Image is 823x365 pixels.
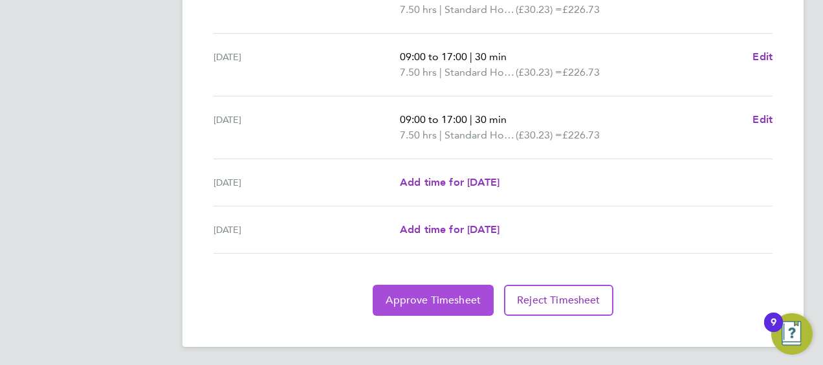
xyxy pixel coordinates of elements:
[400,129,437,141] span: 7.50 hrs
[470,50,472,63] span: |
[400,223,499,236] span: Add time for [DATE]
[373,285,494,316] button: Approve Timesheet
[214,175,400,190] div: [DATE]
[504,285,613,316] button: Reject Timesheet
[400,113,467,126] span: 09:00 to 17:00
[439,129,442,141] span: |
[400,175,499,190] a: Add time for [DATE]
[475,50,507,63] span: 30 min
[444,127,516,143] span: Standard Hourly
[562,129,600,141] span: £226.73
[214,112,400,143] div: [DATE]
[752,112,773,127] a: Edit
[214,49,400,80] div: [DATE]
[771,322,776,339] div: 9
[214,222,400,238] div: [DATE]
[470,113,472,126] span: |
[444,65,516,80] span: Standard Hourly
[752,50,773,63] span: Edit
[516,66,562,78] span: (£30.23) =
[771,313,813,355] button: Open Resource Center, 9 new notifications
[752,113,773,126] span: Edit
[400,66,437,78] span: 7.50 hrs
[400,176,499,188] span: Add time for [DATE]
[439,3,442,16] span: |
[562,66,600,78] span: £226.73
[400,3,437,16] span: 7.50 hrs
[475,113,507,126] span: 30 min
[386,294,481,307] span: Approve Timesheet
[516,129,562,141] span: (£30.23) =
[562,3,600,16] span: £226.73
[516,3,562,16] span: (£30.23) =
[444,2,516,17] span: Standard Hourly
[439,66,442,78] span: |
[517,294,600,307] span: Reject Timesheet
[400,50,467,63] span: 09:00 to 17:00
[752,49,773,65] a: Edit
[400,222,499,238] a: Add time for [DATE]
